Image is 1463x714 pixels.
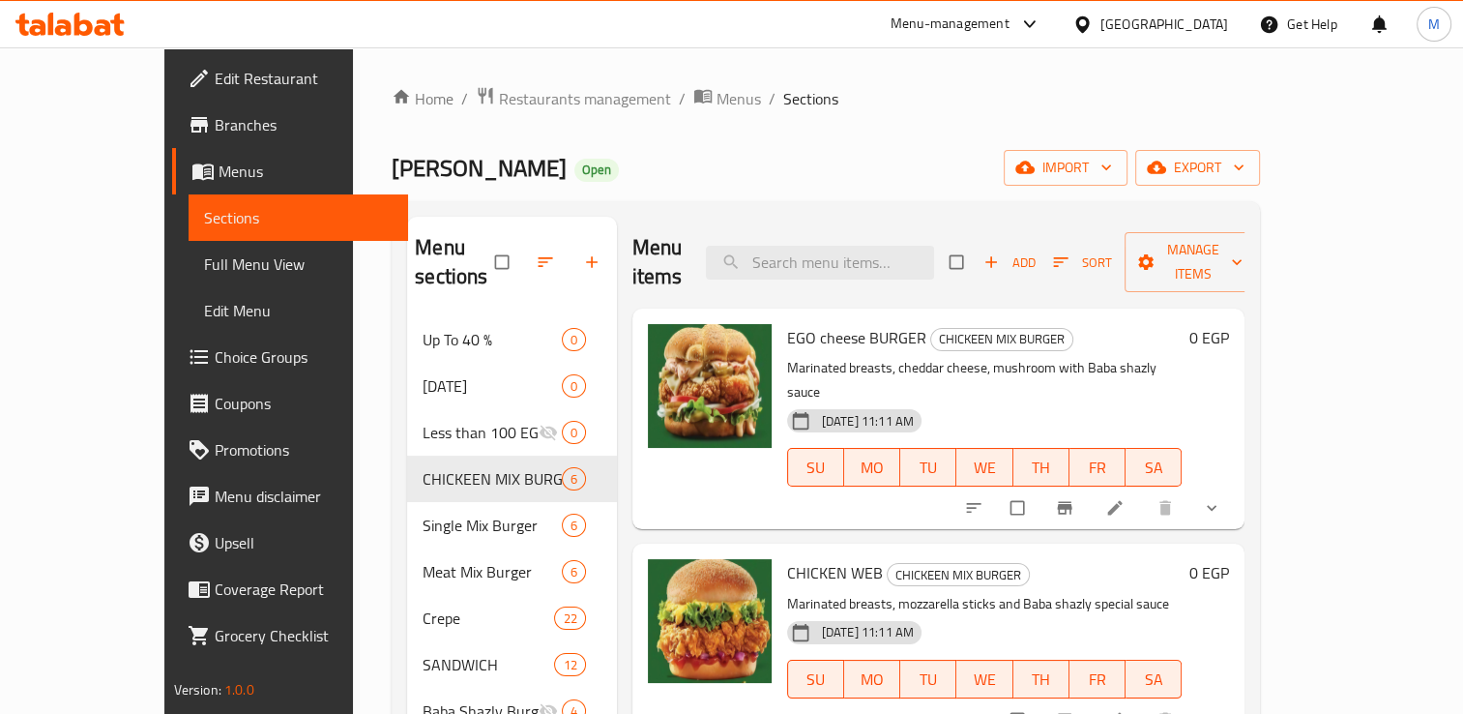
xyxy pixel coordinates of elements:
div: CHICKEEN MIX BURGER [887,563,1030,586]
span: Sections [204,206,394,229]
button: FR [1069,448,1126,487]
span: 0 [563,424,585,442]
button: Sort [1048,248,1117,278]
span: CHICKEN WEB [787,558,883,587]
div: Less than 100 EGP [423,421,538,444]
span: Restaurants management [499,87,671,110]
button: Add section [571,241,617,283]
span: Version: [174,677,221,702]
span: M [1428,14,1440,35]
span: TU [908,454,949,482]
span: 6 [563,563,585,581]
li: / [679,87,686,110]
button: Branch-specific-item [1043,487,1090,529]
span: Sort [1053,252,1112,274]
li: / [461,87,468,110]
span: 12 [555,656,584,674]
button: sort-choices [952,487,999,529]
span: Coupons [215,392,394,415]
span: WE [964,666,1005,694]
button: WE [956,660,1012,699]
span: Menus [717,87,761,110]
div: items [562,514,586,537]
span: Upsell [215,531,394,554]
span: MO [852,666,892,694]
svg: Show Choices [1202,498,1221,518]
a: Coverage Report [172,566,409,612]
span: Add item [979,248,1040,278]
div: Menu-management [891,13,1009,36]
span: CHICKEEN MIX BURGER [931,328,1072,350]
button: import [1004,150,1127,186]
div: items [554,653,585,676]
span: Crepe [423,607,554,630]
button: SU [787,448,844,487]
span: [DATE] [423,374,561,398]
div: Ramadan [423,374,561,398]
a: Grocery Checklist [172,612,409,659]
img: EGO cheese BURGER [648,324,772,448]
div: items [562,328,586,351]
button: FR [1069,660,1126,699]
div: Up To 40 % [423,328,561,351]
a: Edit Restaurant [172,55,409,102]
span: SANDWICH [423,653,554,676]
span: [DATE] 11:11 AM [814,412,922,431]
li: / [769,87,775,110]
span: SU [796,666,836,694]
div: Open [574,159,619,182]
span: Full Menu View [204,253,394,276]
div: items [562,421,586,444]
span: 0 [563,331,585,349]
span: Edit Restaurant [215,67,394,90]
a: Full Menu View [189,241,409,287]
span: SU [796,454,836,482]
div: SANDWICH12 [407,641,617,688]
span: Branches [215,113,394,136]
a: Menus [172,148,409,194]
div: [DATE]0 [407,363,617,409]
span: Select section [938,244,979,281]
button: export [1135,150,1260,186]
button: delete [1144,487,1190,529]
button: WE [956,448,1012,487]
span: SA [1133,666,1174,694]
span: 6 [563,517,585,535]
span: Menu disclaimer [215,485,394,508]
button: TH [1013,660,1069,699]
span: FR [1077,454,1118,482]
span: Select to update [999,490,1039,526]
a: Branches [172,102,409,148]
a: Upsell [172,520,409,566]
span: 6 [563,470,585,489]
button: SA [1126,448,1182,487]
div: Up To 40 %0 [407,316,617,363]
span: Menus [219,160,394,183]
a: Sections [189,194,409,241]
span: EGO cheese BURGER [787,323,926,352]
a: Edit Menu [189,287,409,334]
button: Manage items [1125,232,1262,292]
a: Coupons [172,380,409,427]
span: Open [574,162,619,178]
span: export [1151,156,1244,180]
span: Select all sections [483,244,524,281]
input: search [706,246,934,280]
div: Single Mix Burger6 [407,502,617,549]
div: Meat Mix Burger6 [407,549,617,595]
div: items [554,607,585,630]
h2: Menu sections [415,233,495,291]
div: Less than 100 EGP0 [407,409,617,456]
button: SA [1126,660,1182,699]
span: Meat Mix Burger [423,560,561,583]
div: CHICKEEN MIX BURGER [930,328,1073,351]
span: Grocery Checklist [215,624,394,647]
a: Promotions [172,427,409,473]
h2: Menu items [632,233,683,291]
img: CHICKEN WEB [648,559,772,683]
span: Single Mix Burger [423,514,561,537]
